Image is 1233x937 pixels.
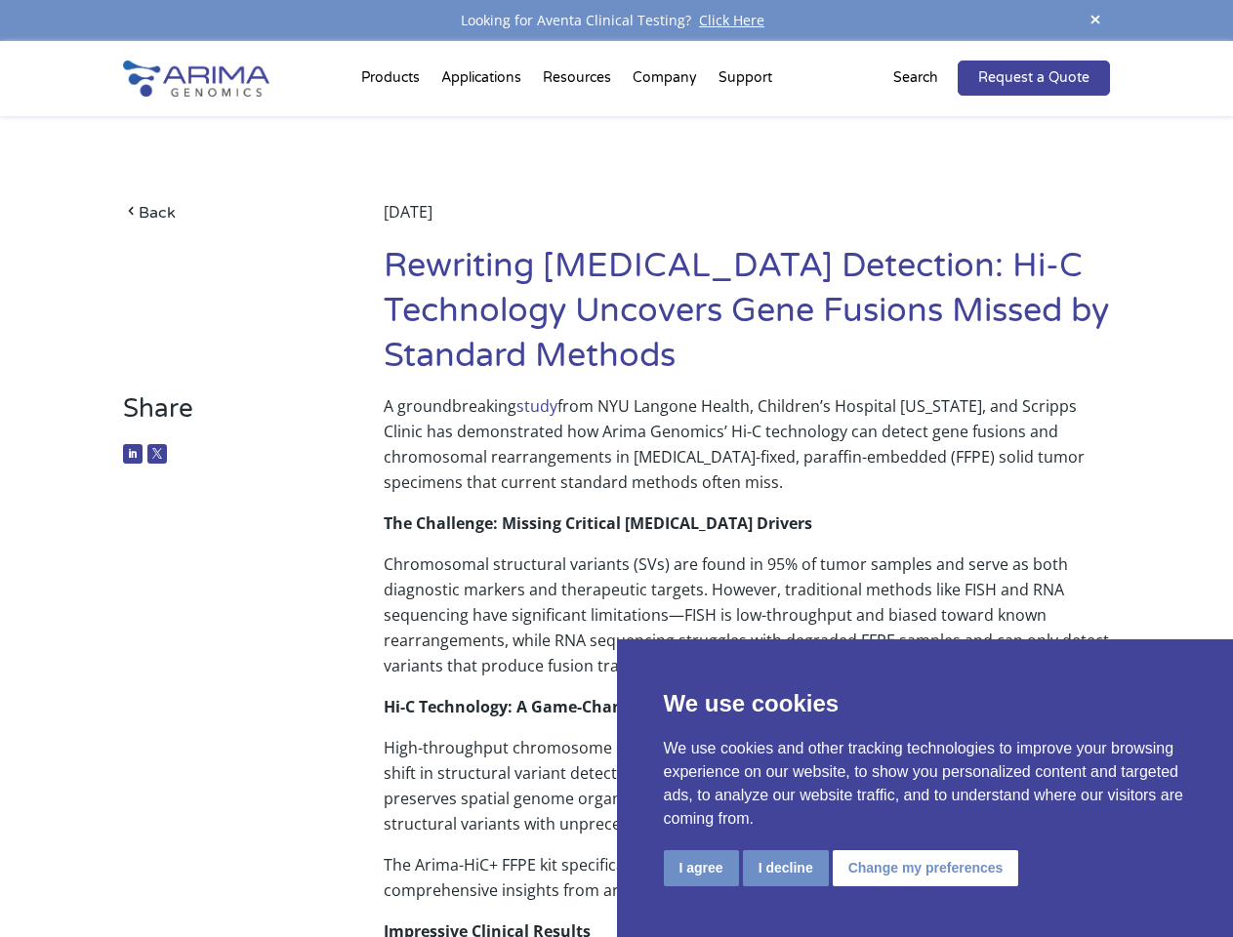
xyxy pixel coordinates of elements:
p: Chromosomal structural variants (SVs) are found in 95% of tumor samples and serve as both diagnos... [384,551,1110,694]
p: We use cookies [664,686,1187,721]
button: I decline [743,850,829,886]
h3: Share [123,393,329,439]
img: Arima-Genomics-logo [123,61,269,97]
p: Search [893,65,938,91]
a: Back [123,199,329,225]
p: The Arima-HiC+ FFPE kit specifically addresses clinical sample challenges, generating comprehensi... [384,852,1110,918]
button: Change my preferences [833,850,1019,886]
p: We use cookies and other tracking technologies to improve your browsing experience on our website... [664,737,1187,831]
div: [DATE] [384,199,1110,244]
a: Click Here [691,11,772,29]
div: Looking for Aventa Clinical Testing? [123,8,1109,33]
strong: Hi-C Technology: A Game-Changing Solution [384,696,726,717]
p: High-throughput chromosome conformation capture (Hi-C) technology represents a paradigm shift in ... [384,735,1110,852]
strong: The Challenge: Missing Critical [MEDICAL_DATA] Drivers [384,512,812,534]
a: study [516,395,557,417]
p: A groundbreaking from NYU Langone Health, Children’s Hospital [US_STATE], and Scripps Clinic has ... [384,393,1110,510]
a: Request a Quote [958,61,1110,96]
h1: Rewriting [MEDICAL_DATA] Detection: Hi-C Technology Uncovers Gene Fusions Missed by Standard Methods [384,244,1110,393]
button: I agree [664,850,739,886]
